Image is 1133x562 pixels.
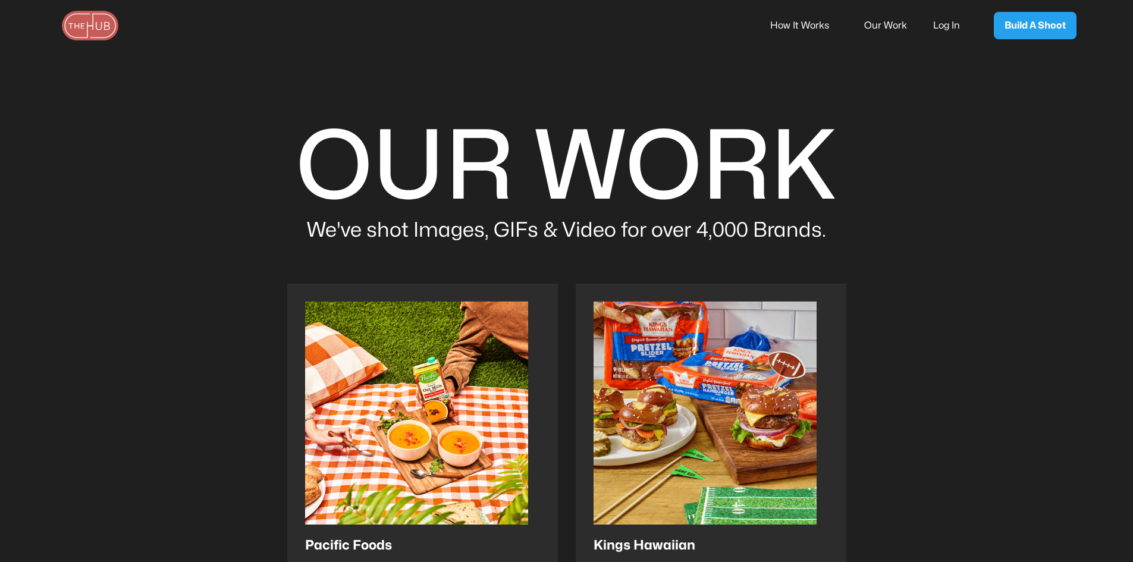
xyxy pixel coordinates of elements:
a: Log In [933,13,976,38]
a: Our Work [864,13,923,38]
a: Build A Shoot [994,12,1076,39]
p: We've shot Images, GIFs & Video for over 4,000 Brands. [287,216,846,245]
h4: Pacific Foods [305,536,392,554]
h1: OUR WORK [287,111,846,227]
h4: Kings Hawaiian [594,536,695,554]
a: How It Works [770,13,845,38]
